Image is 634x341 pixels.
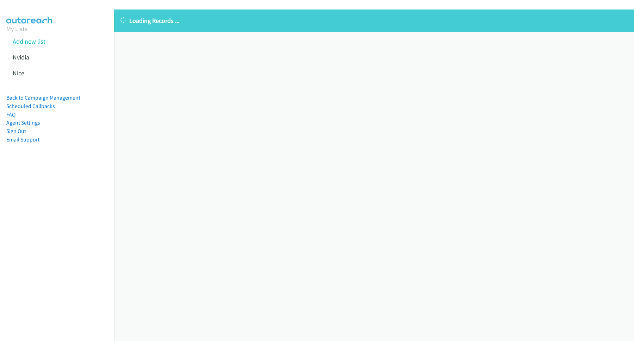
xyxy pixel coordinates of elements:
[13,69,24,77] a: Nice
[13,53,29,61] a: Nvidia
[6,111,15,118] a: FAQ
[6,25,27,33] a: My Lists
[6,128,26,134] a: Sign Out
[6,103,55,109] a: Scheduled Callbacks
[120,16,628,25] p: Loading Records ...
[13,37,45,45] a: Add new list
[6,94,80,101] a: Back to Campaign Management
[6,119,40,126] a: Agent Settings
[6,136,39,143] a: Email Support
